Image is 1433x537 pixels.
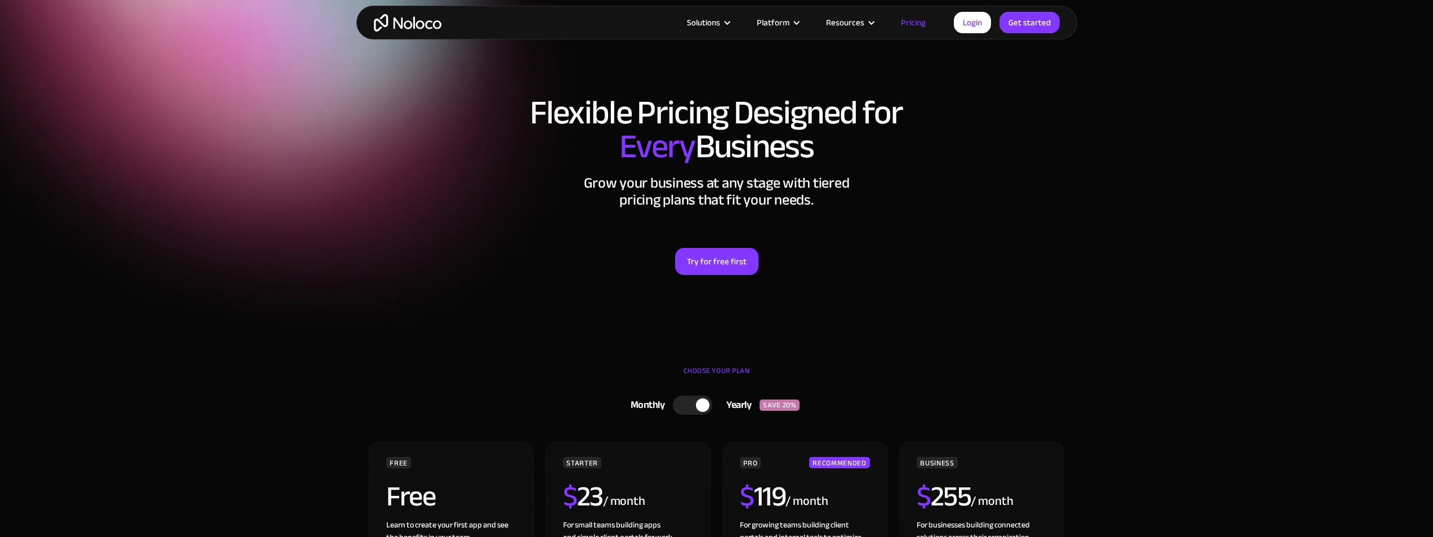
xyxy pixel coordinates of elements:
[563,482,603,511] h2: 23
[563,457,601,468] div: STARTER
[999,12,1060,33] a: Get started
[603,492,645,511] div: / month
[757,15,789,30] div: Platform
[809,457,869,468] div: RECOMMENDED
[887,15,940,30] a: Pricing
[386,457,411,468] div: FREE
[740,470,754,523] span: $
[368,175,1066,208] h2: Grow your business at any stage with tiered pricing plans that fit your needs.
[563,470,577,523] span: $
[740,457,761,468] div: PRO
[740,482,785,511] h2: 119
[743,15,812,30] div: Platform
[917,482,971,511] h2: 255
[712,397,760,414] div: Yearly
[812,15,887,30] div: Resources
[619,115,695,178] span: Every
[971,492,1013,511] div: / month
[917,457,957,468] div: BUSINESS
[374,14,441,32] a: home
[954,12,991,33] a: Login
[687,15,720,30] div: Solutions
[826,15,864,30] div: Resources
[368,362,1066,390] div: CHOOSE YOUR PLAN
[760,400,800,411] div: SAVE 20%
[785,492,828,511] div: / month
[917,470,931,523] span: $
[617,397,673,414] div: Monthly
[368,96,1066,163] h1: Flexible Pricing Designed for Business
[386,482,435,511] h2: Free
[675,248,758,275] a: Try for free first
[673,15,743,30] div: Solutions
